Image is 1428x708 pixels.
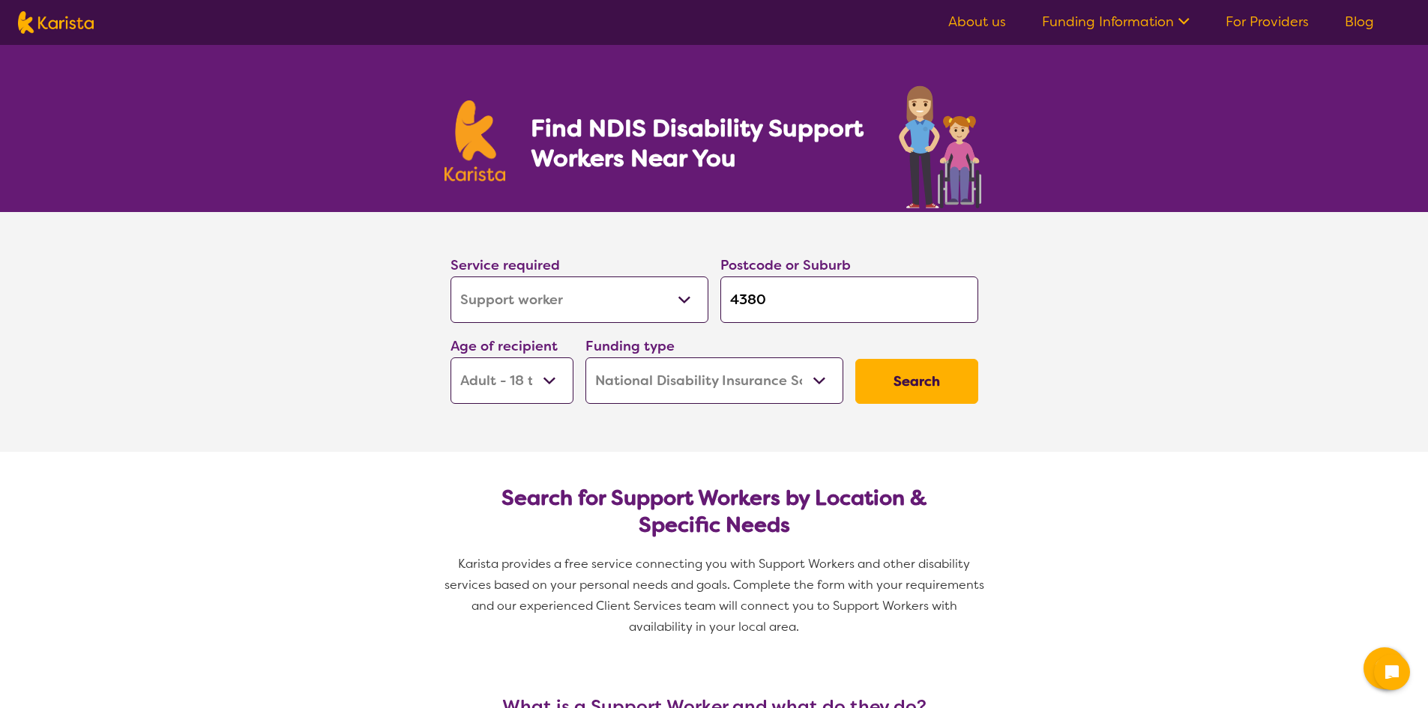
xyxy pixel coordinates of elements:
[720,276,978,323] input: Type
[445,100,506,181] img: Karista logo
[531,113,866,173] h1: Find NDIS Disability Support Workers Near You
[451,337,558,355] label: Age of recipient
[18,11,94,34] img: Karista logo
[1364,647,1406,689] button: Channel Menu
[1345,13,1374,31] a: Blog
[948,13,1006,31] a: About us
[451,256,560,274] label: Service required
[720,256,851,274] label: Postcode or Suburb
[1042,13,1190,31] a: Funding Information
[463,485,966,539] h2: Search for Support Workers by Location & Specific Needs
[585,337,675,355] label: Funding type
[855,359,978,404] button: Search
[445,556,987,635] span: Karista provides a free service connecting you with Support Workers and other disability services...
[897,81,984,212] img: support-worker
[1226,13,1309,31] a: For Providers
